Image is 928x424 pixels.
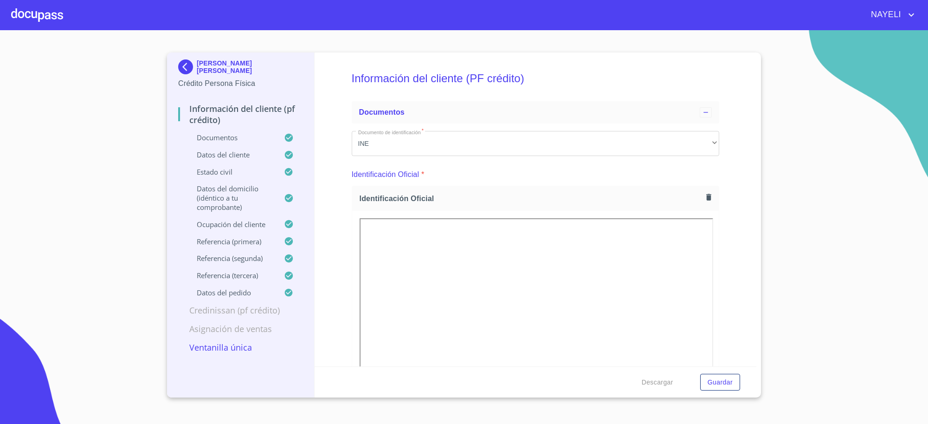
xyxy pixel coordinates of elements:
[352,59,720,98] h5: Información del cliente (PF crédito)
[178,184,284,212] p: Datos del domicilio (idéntico a tu comprobante)
[178,342,303,353] p: Ventanilla única
[359,108,405,116] span: Documentos
[178,237,284,246] p: Referencia (primera)
[178,133,284,142] p: Documentos
[352,169,419,180] p: Identificación Oficial
[178,288,284,297] p: Datos del pedido
[178,150,284,159] p: Datos del cliente
[864,7,917,22] button: account of current user
[197,59,303,74] p: [PERSON_NAME] [PERSON_NAME]
[178,305,303,316] p: Credinissan (PF crédito)
[352,131,720,156] div: INE
[178,59,197,74] img: Docupass spot blue
[864,7,906,22] span: NAYELI
[700,374,740,391] button: Guardar
[178,78,303,89] p: Crédito Persona Física
[360,194,702,203] span: Identificación Oficial
[352,101,720,124] div: Documentos
[638,374,677,391] button: Descargar
[642,377,673,388] span: Descargar
[178,220,284,229] p: Ocupación del Cliente
[708,377,733,388] span: Guardar
[178,323,303,334] p: Asignación de Ventas
[178,59,303,78] div: [PERSON_NAME] [PERSON_NAME]
[178,254,284,263] p: Referencia (segunda)
[178,271,284,280] p: Referencia (tercera)
[178,103,303,125] p: Información del cliente (PF crédito)
[178,167,284,176] p: Estado Civil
